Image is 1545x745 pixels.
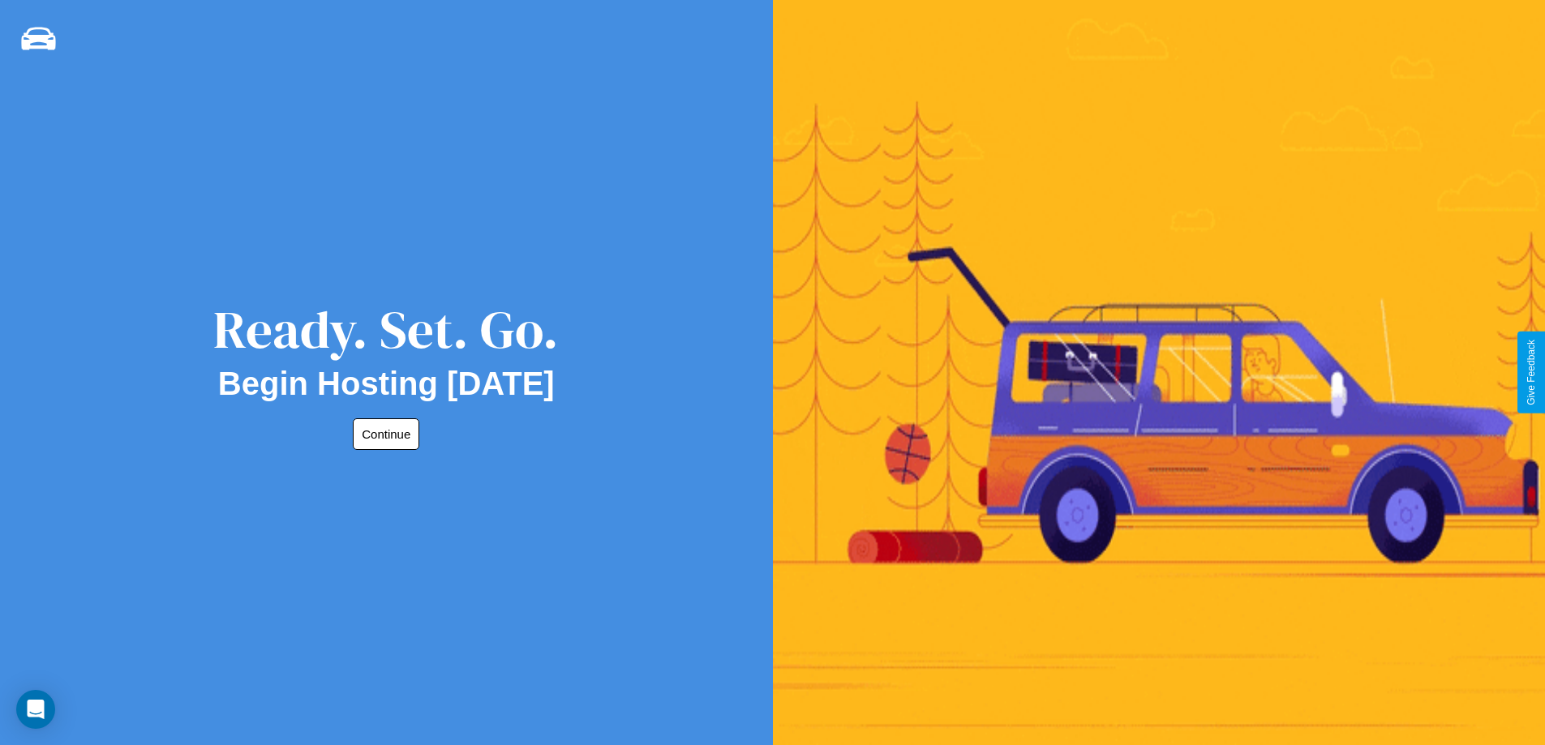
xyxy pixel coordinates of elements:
div: Open Intercom Messenger [16,690,55,729]
button: Continue [353,418,419,450]
h2: Begin Hosting [DATE] [218,366,555,402]
div: Give Feedback [1526,340,1537,405]
div: Ready. Set. Go. [213,293,559,366]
